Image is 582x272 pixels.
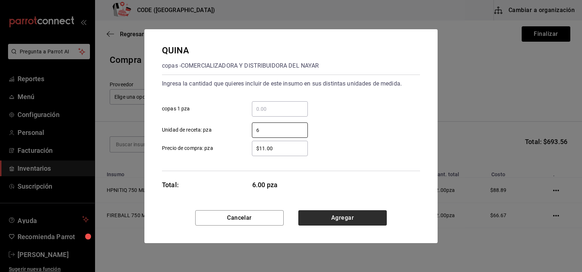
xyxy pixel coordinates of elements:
[252,105,308,113] input: copas 1 pza
[162,105,190,113] span: copas 1 pza
[162,180,179,190] div: Total:
[162,78,420,90] div: Ingresa la cantidad que quieres incluir de este insumo en sus distintas unidades de medida.
[162,126,212,134] span: Unidad de receta: pza
[252,180,308,190] span: 6.00 pza
[252,126,308,135] input: Unidad de receta: pza
[298,210,387,226] button: Agregar
[162,44,319,57] div: QUINA
[252,144,308,153] input: Precio de compra: pza
[162,60,319,72] div: copas - COMERCIALIZADORA Y DISTRIBUIDORA DEL NAYAR
[162,144,213,152] span: Precio de compra: pza
[195,210,284,226] button: Cancelar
